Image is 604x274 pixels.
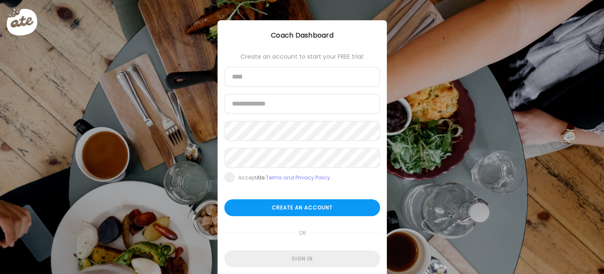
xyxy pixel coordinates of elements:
div: Create an account [224,199,380,216]
a: Terms and Privacy Policy [266,174,330,181]
div: Create an account to start your FREE trial: [224,53,380,60]
span: or [295,225,309,241]
div: Sign in [224,250,380,267]
div: Accept [238,174,330,181]
b: Ate [256,174,265,181]
div: Coach Dashboard [218,30,387,41]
